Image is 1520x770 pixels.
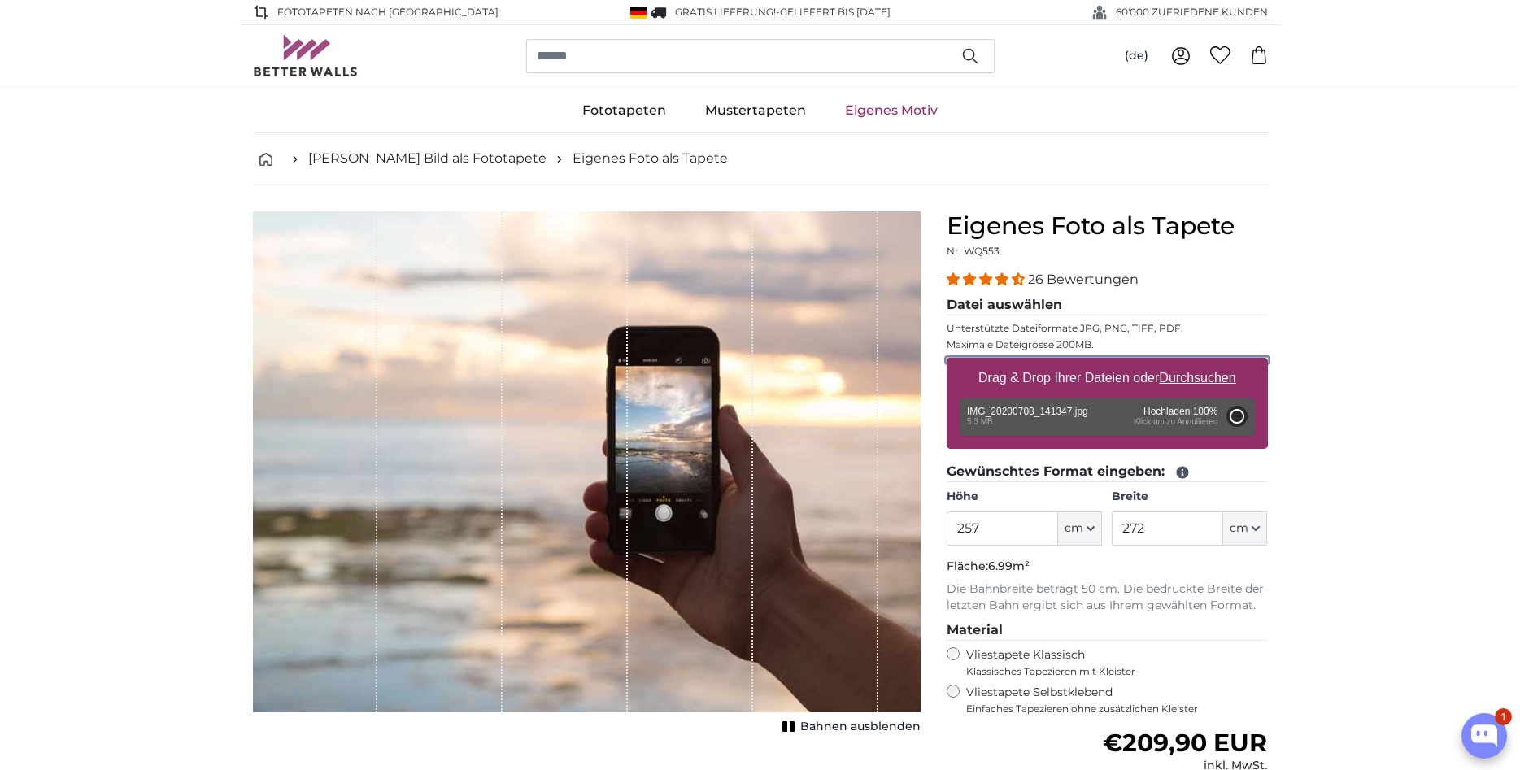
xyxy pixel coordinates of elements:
[1159,371,1235,385] u: Durchsuchen
[947,559,1268,575] p: Fläche:
[1058,511,1102,546] button: cm
[776,6,891,18] span: -
[1116,5,1268,20] span: 60'000 ZUFRIEDENE KUNDEN
[780,6,891,18] span: Geliefert bis [DATE]
[686,89,825,132] a: Mustertapeten
[966,685,1268,716] label: Vliestapete Selbstklebend
[988,559,1030,573] span: 6.99m²
[777,716,921,738] button: Bahnen ausblenden
[800,719,921,735] span: Bahnen ausblenden
[573,149,728,168] a: Eigenes Foto als Tapete
[277,5,499,20] span: Fototapeten nach [GEOGRAPHIC_DATA]
[1103,728,1267,758] span: €209,90 EUR
[947,581,1268,614] p: Die Bahnbreite beträgt 50 cm. Die bedruckte Breite der letzten Bahn ergibt sich aus Ihrem gewählt...
[308,149,547,168] a: [PERSON_NAME] Bild als Fototapete
[1230,520,1248,537] span: cm
[947,489,1102,505] label: Höhe
[253,35,359,76] img: Betterwalls
[1065,520,1083,537] span: cm
[1112,489,1267,505] label: Breite
[563,89,686,132] a: Fototapeten
[1223,511,1267,546] button: cm
[253,211,921,738] div: 1 of 1
[947,462,1268,482] legend: Gewünschtes Format eingeben:
[966,665,1254,678] span: Klassisches Tapezieren mit Kleister
[947,620,1268,641] legend: Material
[675,6,776,18] span: GRATIS Lieferung!
[972,362,1243,394] label: Drag & Drop Ihrer Dateien oder
[947,322,1268,335] p: Unterstützte Dateiformate JPG, PNG, TIFF, PDF.
[966,647,1254,678] label: Vliestapete Klassisch
[1028,272,1139,287] span: 26 Bewertungen
[966,703,1268,716] span: Einfaches Tapezieren ohne zusätzlichen Kleister
[630,7,647,19] img: Deutschland
[1461,713,1507,759] button: Open chatbox
[825,89,957,132] a: Eigenes Motiv
[1112,41,1161,71] button: (de)
[947,245,1000,257] span: Nr. WQ553
[947,295,1268,315] legend: Datei auswählen
[253,133,1268,185] nav: breadcrumbs
[947,338,1268,351] p: Maximale Dateigrösse 200MB.
[947,211,1268,241] h1: Eigenes Foto als Tapete
[1495,708,1512,725] div: 1
[947,272,1028,287] span: 4.54 stars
